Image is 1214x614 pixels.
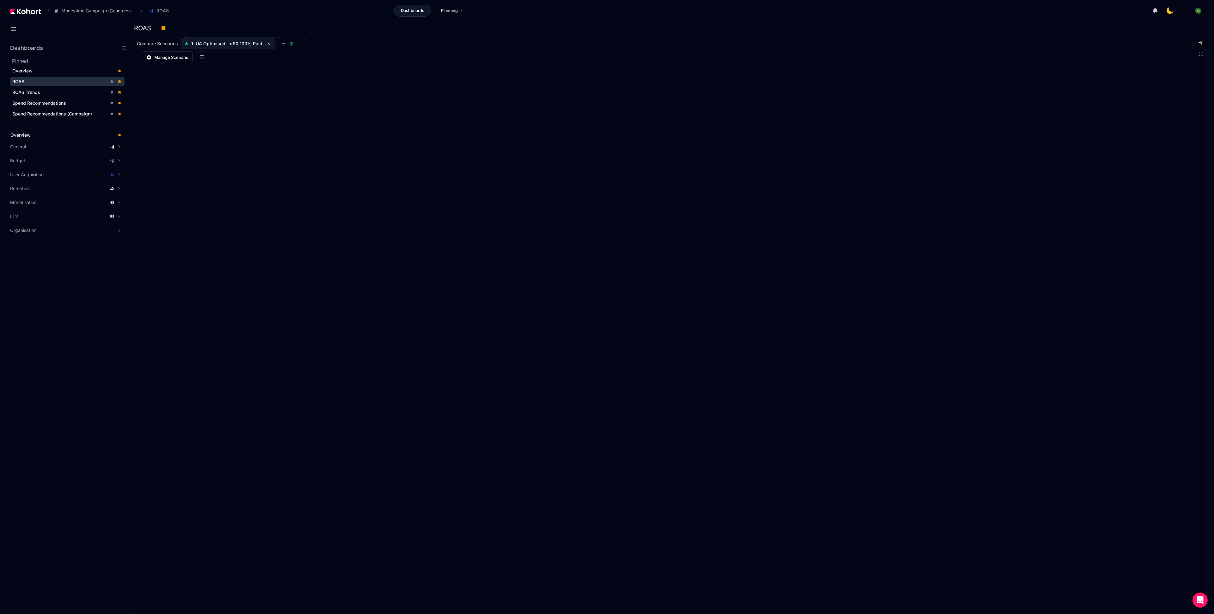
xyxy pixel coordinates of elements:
[10,199,37,206] span: Monetisation
[154,54,188,60] span: Manage Scenario
[10,132,31,138] span: Overview
[10,144,26,150] span: General
[1181,8,1187,14] img: logo_MoneyTimeLogo_1_20250619094856634230.png
[10,9,41,14] img: Kohort logo
[139,8,144,13] span: ›
[191,41,262,46] span: 1. UA Optimised - d90 100% Paid
[10,98,125,108] a: Spend Recommendations
[1193,592,1208,608] div: Open Intercom Messenger
[10,109,125,119] a: Spend Recommendations (Campaign)
[394,5,431,17] a: Dashboards
[145,5,175,16] button: ROAS
[10,45,43,51] h2: Dashboards
[12,68,33,73] span: Overview
[8,130,125,140] a: Overview
[10,185,30,192] span: Retention
[401,8,424,14] span: Dashboards
[441,8,458,14] span: Planning
[10,227,36,233] span: Organisation
[156,8,169,14] span: ROAS
[12,111,92,116] span: Spend Recommendations (Campaign)
[10,171,44,178] span: User Acquisition
[12,90,40,95] span: ROAS Trends
[12,79,24,84] span: ROAS
[142,51,193,63] a: Manage Scenario
[42,8,49,14] span: /
[137,41,178,46] span: Compare Scenarios
[61,8,131,14] span: Moneytime Campaign (Countries)
[12,57,126,65] h2: Pinned
[1199,51,1204,56] button: Fullscreen
[10,158,25,164] span: Budget
[10,77,125,86] a: ROAS
[134,25,155,31] h3: ROAS
[50,5,138,16] button: Moneytime Campaign (Countries)
[10,213,18,220] span: LTV
[434,5,471,17] a: Planning
[12,100,66,106] span: Spend Recommendations
[10,66,125,76] a: Overview
[10,88,125,97] a: ROAS Trends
